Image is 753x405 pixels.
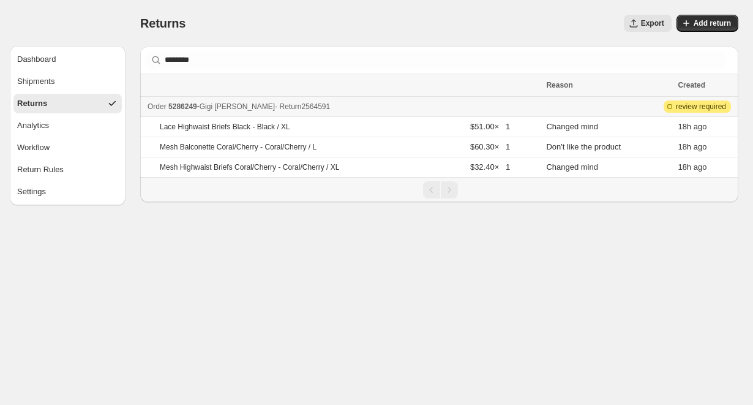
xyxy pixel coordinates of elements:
button: Dashboard [13,50,122,69]
button: Add return [676,15,738,32]
span: Order [148,102,167,111]
time: Saturday, October 4, 2025 at 3:43:53 PM [678,122,691,131]
span: review required [676,102,726,112]
span: - Return 2564591 [275,102,330,111]
span: 5286249 [168,102,197,111]
button: Returns [13,94,122,113]
td: Don't like the product [542,137,674,157]
td: Changed mind [542,157,674,178]
td: ago [674,137,738,157]
span: Export [641,18,664,28]
p: Lace Highwaist Briefs Black - Black / XL [160,122,290,132]
button: Settings [13,182,122,202]
span: Workflow [17,142,50,154]
td: Changed mind [542,117,674,137]
span: Shipments [17,75,54,88]
span: $51.00 × 1 [470,122,510,131]
td: ago [674,117,738,137]
p: Mesh Balconette Coral/Cherry - Coral/Cherry / L [160,142,317,152]
span: $32.40 × 1 [470,162,510,172]
span: Created [678,81,705,89]
time: Saturday, October 4, 2025 at 3:43:53 PM [678,162,691,172]
span: Reason [546,81,572,89]
span: Add return [694,18,731,28]
button: Export [624,15,672,32]
span: $60.30 × 1 [470,142,510,151]
span: Dashboard [17,53,56,66]
span: Return Rules [17,164,64,176]
button: Return Rules [13,160,122,180]
p: Mesh Highwaist Briefs Coral/Cherry - Coral/Cherry / XL [160,162,339,172]
span: Settings [17,186,46,198]
span: Returns [140,17,185,30]
time: Saturday, October 4, 2025 at 3:43:53 PM [678,142,691,151]
button: Analytics [13,116,122,135]
button: Workflow [13,138,122,157]
span: Returns [17,97,47,110]
td: ago [674,157,738,178]
span: Gigi [PERSON_NAME] [200,102,275,111]
div: - [148,100,539,113]
nav: Pagination [140,177,738,202]
span: Analytics [17,119,49,132]
button: Shipments [13,72,122,91]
